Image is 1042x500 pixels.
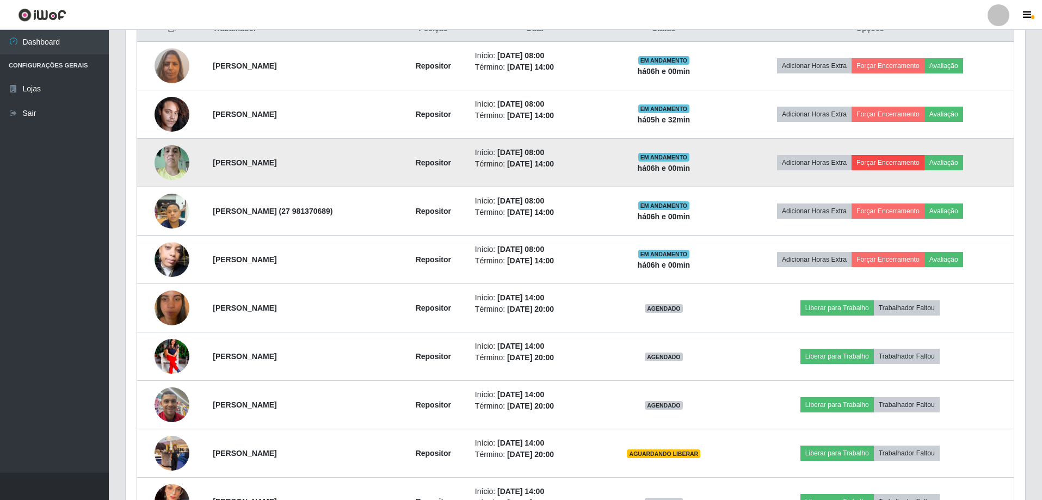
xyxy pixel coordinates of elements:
button: Adicionar Horas Extra [777,107,852,122]
li: Início: [475,244,595,255]
li: Término: [475,158,595,170]
img: 1755367565245.jpeg [155,188,189,234]
img: 1753494056504.jpeg [155,229,189,291]
button: Forçar Encerramento [852,107,924,122]
strong: Repositor [416,304,451,312]
time: [DATE] 20:00 [507,353,554,362]
li: Início: [475,50,595,61]
strong: Repositor [416,158,451,167]
span: AGENDADO [645,401,683,410]
strong: [PERSON_NAME] [213,110,276,119]
time: [DATE] 14:00 [497,342,544,350]
li: Início: [475,389,595,400]
li: Início: [475,437,595,449]
li: Início: [475,195,595,207]
time: [DATE] 14:00 [507,256,554,265]
button: Avaliação [924,203,963,219]
button: Adicionar Horas Extra [777,155,852,170]
time: [DATE] 08:00 [497,148,544,157]
strong: há 06 h e 00 min [638,67,690,76]
img: 1755095833793.jpeg [155,430,189,476]
strong: [PERSON_NAME] [213,304,276,312]
button: Trabalhador Faltou [874,446,940,461]
time: [DATE] 14:00 [497,293,544,302]
li: Término: [475,449,595,460]
time: [DATE] 14:00 [497,439,544,447]
strong: [PERSON_NAME] [213,400,276,409]
strong: Repositor [416,110,451,119]
span: AGENDADO [645,304,683,313]
button: Trabalhador Faltou [874,349,940,364]
button: Liberar para Trabalho [800,397,874,412]
strong: há 05 h e 32 min [638,115,690,124]
strong: Repositor [416,207,451,215]
li: Início: [475,486,595,497]
li: Início: [475,341,595,352]
time: [DATE] 08:00 [497,196,544,205]
span: EM ANDAMENTO [638,153,690,162]
button: Avaliação [924,155,963,170]
time: [DATE] 14:00 [507,159,554,168]
li: Término: [475,304,595,315]
button: Trabalhador Faltou [874,300,940,316]
button: Avaliação [924,107,963,122]
img: 1748978013900.jpeg [155,277,189,339]
button: Adicionar Horas Extra [777,203,852,219]
span: EM ANDAMENTO [638,56,690,65]
button: Adicionar Horas Extra [777,252,852,267]
strong: [PERSON_NAME] [213,352,276,361]
img: 1753013551343.jpeg [155,91,189,137]
img: 1753296713648.jpeg [155,139,189,186]
strong: Repositor [416,352,451,361]
span: AGENDADO [645,353,683,361]
li: Término: [475,61,595,73]
li: Início: [475,292,595,304]
span: EM ANDAMENTO [638,201,690,210]
li: Início: [475,98,595,110]
button: Adicionar Horas Extra [777,58,852,73]
strong: Repositor [416,61,451,70]
span: EM ANDAMENTO [638,104,690,113]
strong: [PERSON_NAME] [213,449,276,458]
li: Término: [475,400,595,412]
span: EM ANDAMENTO [638,250,690,258]
li: Término: [475,352,595,363]
button: Liberar para Trabalho [800,300,874,316]
li: Término: [475,207,595,218]
button: Forçar Encerramento [852,203,924,219]
strong: Repositor [416,449,451,458]
time: [DATE] 20:00 [507,450,554,459]
time: [DATE] 14:00 [497,390,544,399]
time: [DATE] 20:00 [507,402,554,410]
button: Trabalhador Faltou [874,397,940,412]
li: Início: [475,147,595,158]
button: Forçar Encerramento [852,58,924,73]
button: Avaliação [924,252,963,267]
time: [DATE] 14:00 [507,111,554,120]
time: [DATE] 14:00 [507,208,554,217]
time: [DATE] 14:00 [497,487,544,496]
img: CoreUI Logo [18,8,66,22]
time: [DATE] 08:00 [497,245,544,254]
time: [DATE] 08:00 [497,51,544,60]
span: AGUARDANDO LIBERAR [627,449,700,458]
button: Avaliação [924,58,963,73]
strong: [PERSON_NAME] (27 981370689) [213,207,332,215]
li: Término: [475,110,595,121]
strong: [PERSON_NAME] [213,255,276,264]
strong: [PERSON_NAME] [213,61,276,70]
button: Liberar para Trabalho [800,349,874,364]
strong: Repositor [416,255,451,264]
strong: há 06 h e 00 min [638,212,690,221]
strong: há 06 h e 00 min [638,164,690,172]
button: Forçar Encerramento [852,252,924,267]
li: Término: [475,255,595,267]
img: 1752676731308.jpeg [155,381,189,428]
img: 1747253938286.jpeg [155,42,189,89]
time: [DATE] 20:00 [507,305,554,313]
strong: [PERSON_NAME] [213,158,276,167]
button: Forçar Encerramento [852,155,924,170]
strong: Repositor [416,400,451,409]
strong: há 06 h e 00 min [638,261,690,269]
time: [DATE] 08:00 [497,100,544,108]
